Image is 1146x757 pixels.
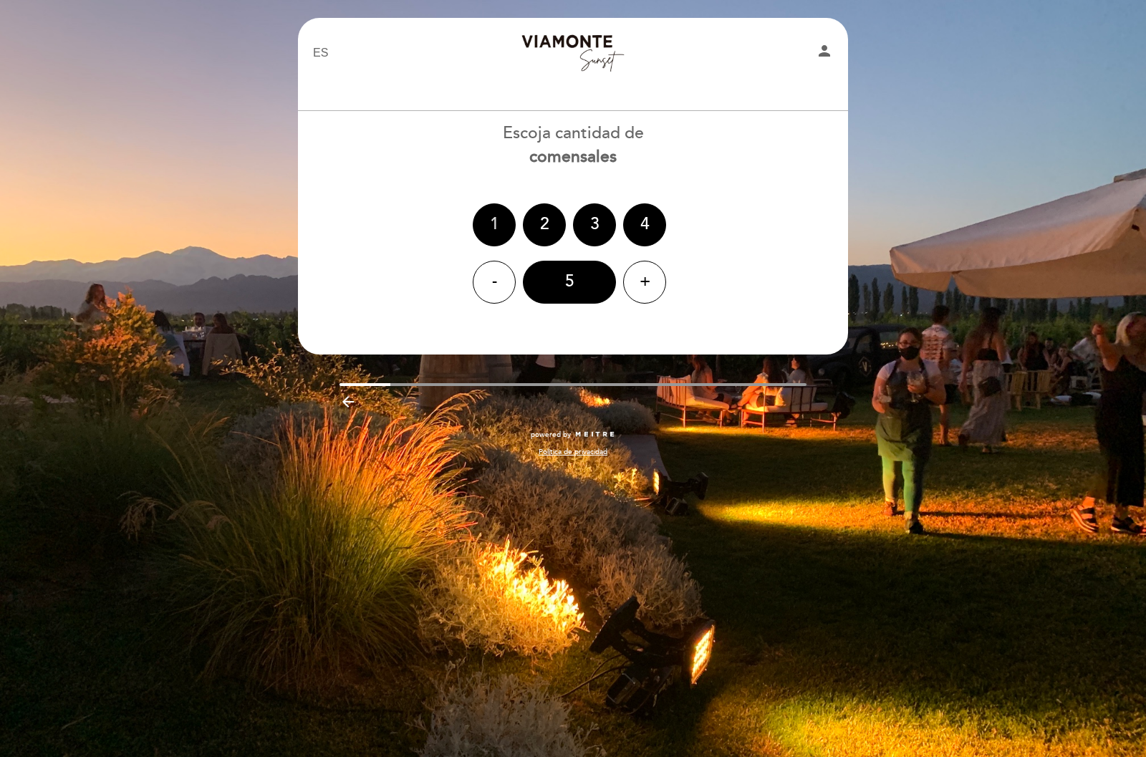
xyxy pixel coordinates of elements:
a: Política de privacidad [539,447,607,457]
div: + [623,261,666,304]
div: 3 [573,203,616,246]
i: arrow_backward [340,393,357,410]
div: 1 [473,203,516,246]
button: person [816,42,833,64]
a: powered by [531,430,615,440]
div: - [473,261,516,304]
img: MEITRE [574,431,615,438]
div: 2 [523,203,566,246]
div: Escoja cantidad de [297,122,849,169]
div: 4 [623,203,666,246]
div: 5 [523,261,616,304]
span: powered by [531,430,571,440]
b: comensales [529,147,617,167]
a: Bodega [PERSON_NAME] Sunset [483,34,663,73]
i: person [816,42,833,59]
